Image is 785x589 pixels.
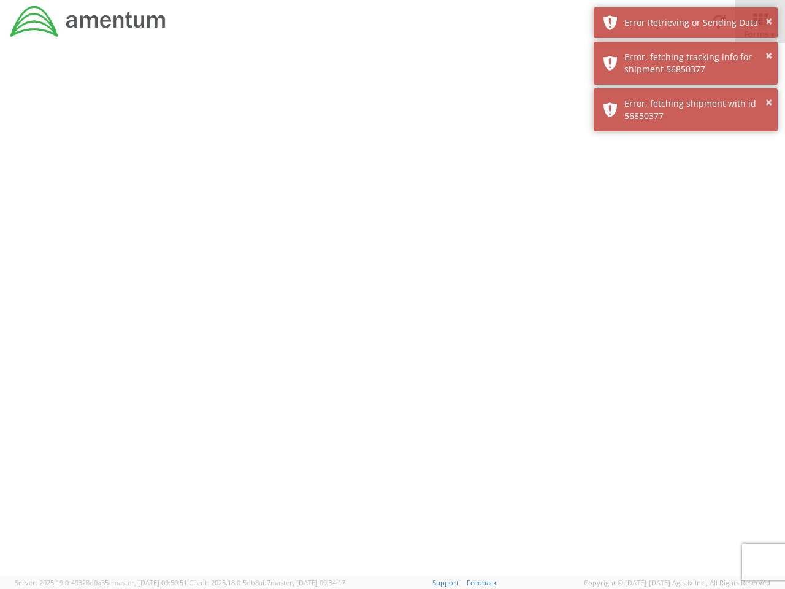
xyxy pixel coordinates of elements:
button: × [765,94,772,112]
div: Error, fetching tracking info for shipment 56850377 [624,51,768,75]
button: × [765,13,772,31]
div: Error Retrieving or Sending Data [624,17,768,29]
span: Copyright © [DATE]-[DATE] Agistix Inc., All Rights Reserved [584,578,770,588]
span: Server: 2025.19.0-49328d0a35e [15,578,187,587]
span: Client: 2025.18.0-5db8ab7 [189,578,345,587]
a: Feedback [467,578,497,587]
button: × [765,47,772,65]
span: master, [DATE] 09:50:51 [112,578,187,587]
img: dyn-intl-logo-049831509241104b2a82.png [9,4,167,39]
a: Support [432,578,459,587]
span: master, [DATE] 09:34:17 [270,578,345,587]
div: Error, fetching shipment with id 56850377 [624,98,768,122]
